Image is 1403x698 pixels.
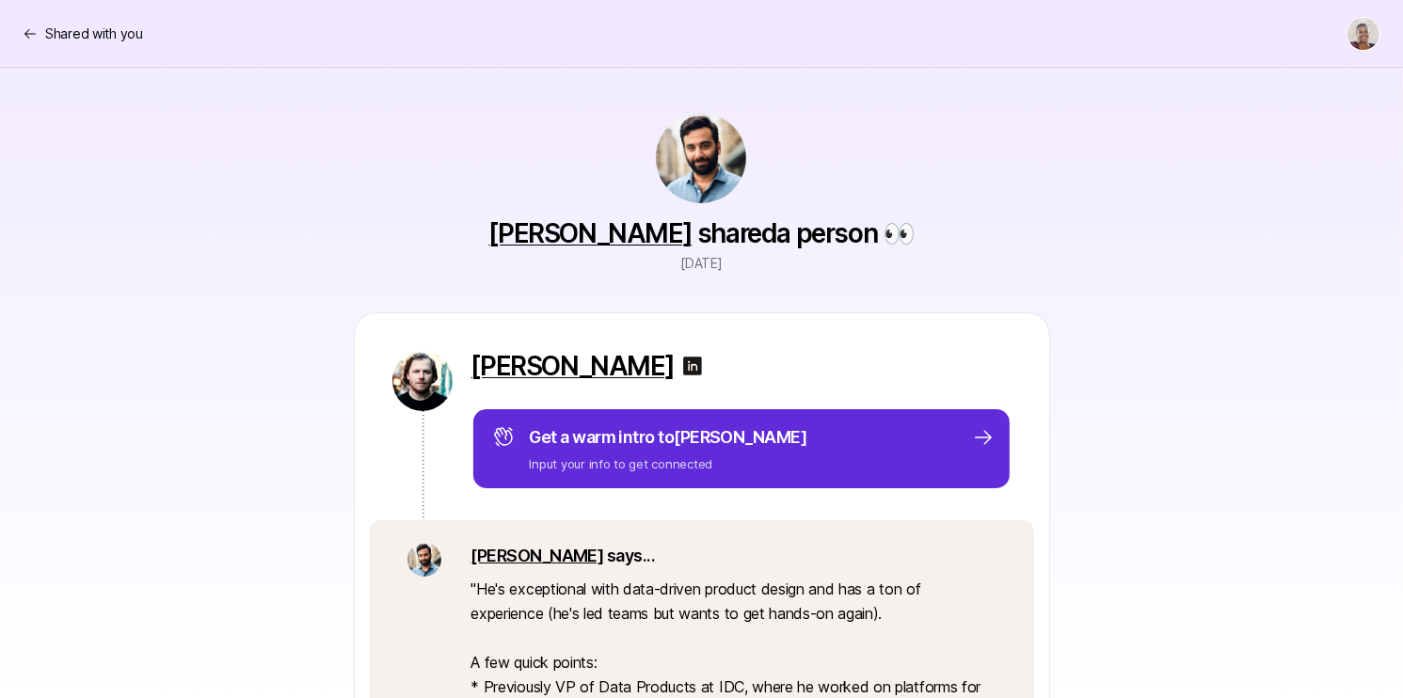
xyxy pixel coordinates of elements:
[407,543,441,577] img: 407de850_77b5_4b3d_9afd_7bcde05681ca.jpg
[471,351,675,381] a: [PERSON_NAME]
[681,355,704,377] img: linkedin-logo
[392,351,453,411] img: 7c862e2b_1ab2_4e72_b75f_4b7e4fbd3ec0.jpg
[530,454,807,473] p: Input your info to get connected
[471,546,604,565] a: [PERSON_NAME]
[488,218,914,248] p: shared a person 👀
[488,217,692,249] a: [PERSON_NAME]
[1347,18,1379,50] img: Janelle Bradley
[530,424,807,451] p: Get a warm intro
[658,427,806,447] span: to [PERSON_NAME]
[1347,17,1380,51] button: Janelle Bradley
[45,23,143,45] p: Shared with you
[656,113,746,203] img: 407de850_77b5_4b3d_9afd_7bcde05681ca.jpg
[680,252,722,275] p: [DATE]
[471,543,996,569] p: says...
